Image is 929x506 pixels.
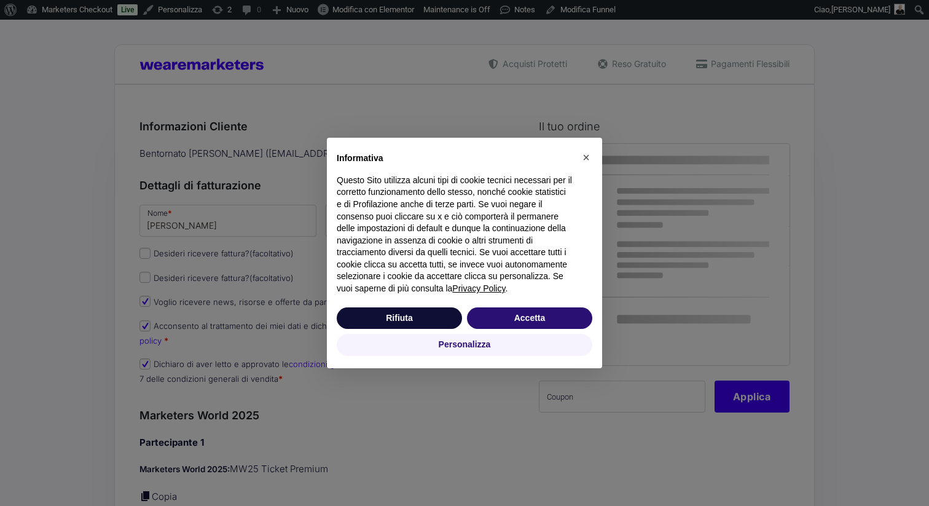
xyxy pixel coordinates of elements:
[467,307,592,330] button: Accetta
[337,175,573,295] p: Questo Sito utilizza alcuni tipi di cookie tecnici necessari per il corretto funzionamento dello ...
[337,334,592,356] button: Personalizza
[582,151,590,164] span: ×
[337,152,573,165] h2: Informativa
[337,307,462,330] button: Rifiuta
[576,148,596,167] button: Chiudi questa informativa
[452,283,505,293] a: Privacy Policy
